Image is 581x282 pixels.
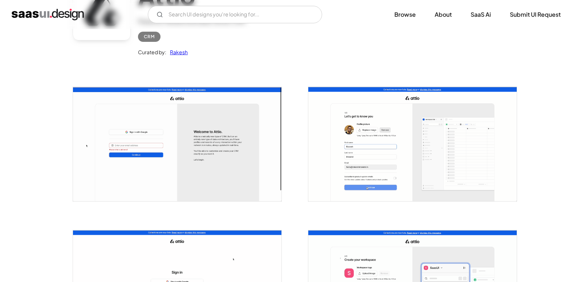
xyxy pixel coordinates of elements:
a: Rakesh [166,48,188,56]
form: Email Form [148,6,322,23]
a: SaaS Ai [462,7,500,23]
img: 63e25b967455a07d7c44aa86_Attio_%20Customer%20relationship%20Welcome.png [73,87,281,201]
a: Browse [386,7,424,23]
div: CRM [144,32,155,41]
a: open lightbox [308,87,517,201]
a: home [12,9,84,20]
a: Submit UI Request [501,7,569,23]
a: About [426,7,460,23]
div: Curated by: [138,48,166,56]
img: 63e25b950f361025520fd3ac_Attio_%20Customer%20relationship%20lets%20get%20to%20know.png [308,87,517,201]
a: open lightbox [73,87,281,201]
input: Search UI designs you're looking for... [148,6,322,23]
